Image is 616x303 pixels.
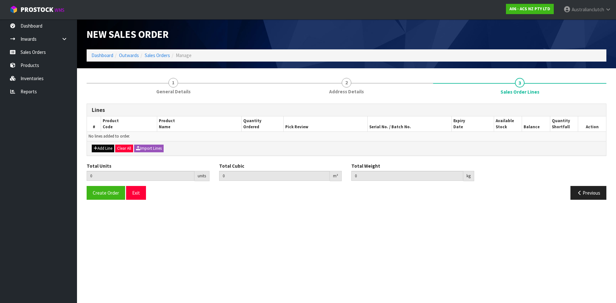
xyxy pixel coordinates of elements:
[351,163,380,169] label: Total Weight
[93,190,119,196] span: Create Order
[87,132,606,141] td: No lines added to order.
[578,116,606,131] th: Action
[219,171,330,181] input: Total Cubic
[134,145,164,152] button: Import Lines
[87,116,101,131] th: #
[501,88,539,95] span: Sales Order Lines
[550,116,578,131] th: Quantity Shortfall
[368,116,452,131] th: Serial No. / Batch No.
[119,52,139,58] a: Outwards
[126,186,146,200] button: Exit
[101,116,157,131] th: Product Code
[157,116,241,131] th: Product Name
[342,78,351,88] span: 2
[522,116,550,131] th: Balance
[351,171,463,181] input: Total Weight
[21,5,53,14] span: ProStock
[572,6,604,13] span: Australianclutch
[219,163,244,169] label: Total Cubic
[55,7,64,13] small: WMS
[92,107,601,113] h3: Lines
[570,186,606,200] button: Previous
[283,116,367,131] th: Pick Review
[494,116,522,131] th: Available Stock
[515,78,525,88] span: 3
[87,171,194,181] input: Total Units
[92,145,114,152] button: Add Line
[87,99,606,205] span: Sales Order Lines
[145,52,170,58] a: Sales Orders
[91,52,113,58] a: Dashboard
[87,186,125,200] button: Create Order
[115,145,133,152] button: Clear All
[452,116,494,131] th: Expiry Date
[194,171,210,181] div: units
[87,28,169,41] span: New Sales Order
[156,88,191,95] span: General Details
[329,88,364,95] span: Address Details
[87,163,111,169] label: Total Units
[463,171,474,181] div: kg
[330,171,342,181] div: m³
[10,5,18,13] img: cube-alt.png
[241,116,283,131] th: Quantity Ordered
[168,78,178,88] span: 1
[509,6,550,12] strong: A06 - ACS NZ PTY LTD
[176,52,192,58] span: Manage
